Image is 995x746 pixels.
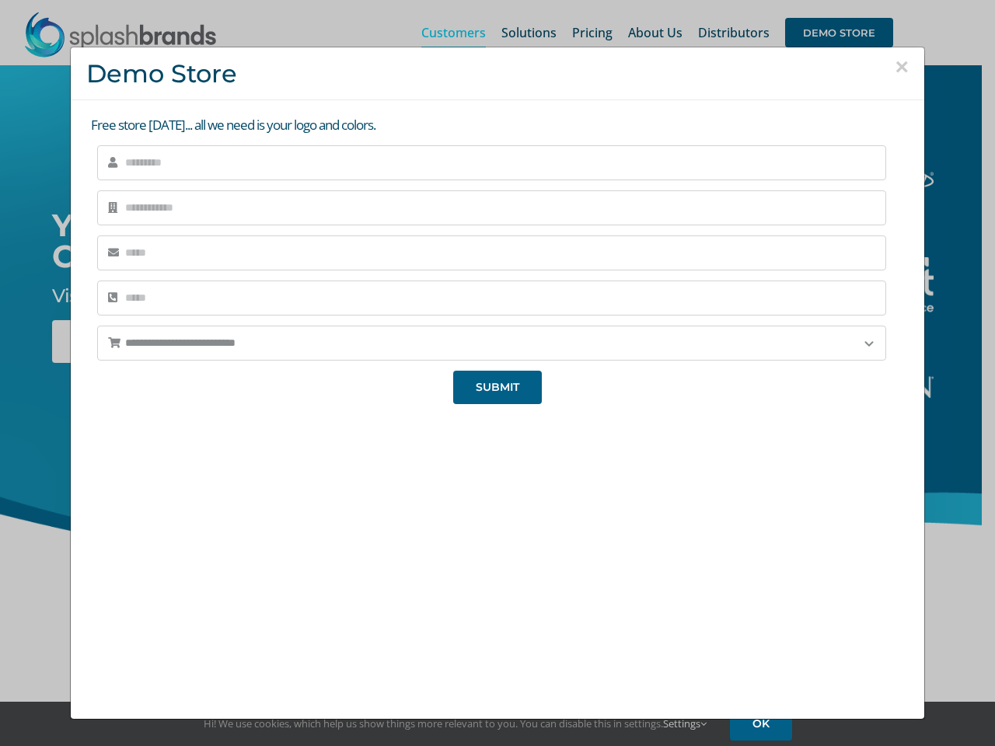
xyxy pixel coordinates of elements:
button: SUBMIT [453,371,542,404]
iframe: SplashBrands Demo Store Overview [242,416,753,703]
span: SUBMIT [476,381,519,394]
button: Close [895,55,909,78]
h3: Demo Store [86,59,909,88]
p: Free store [DATE]... all we need is your logo and colors. [91,116,909,135]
